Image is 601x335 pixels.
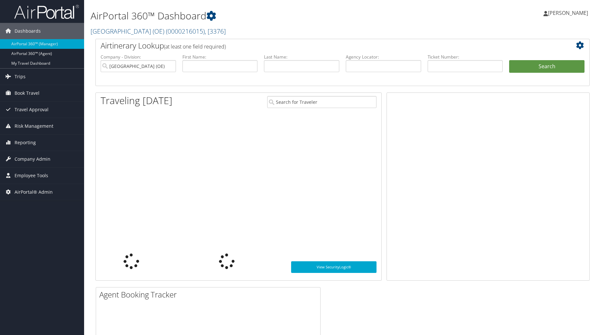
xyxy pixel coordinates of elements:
[166,27,205,36] span: ( 0000216015 )
[99,289,320,300] h2: Agent Booking Tracker
[428,54,503,60] label: Ticket Number:
[91,9,427,23] h1: AirPortal 360™ Dashboard
[14,4,79,19] img: airportal-logo.png
[509,60,585,73] button: Search
[346,54,421,60] label: Agency Locator:
[15,135,36,151] span: Reporting
[101,54,176,60] label: Company - Division:
[15,151,50,167] span: Company Admin
[291,261,377,273] a: View SecurityLogic®
[182,54,258,60] label: First Name:
[548,9,588,16] span: [PERSON_NAME]
[164,43,226,50] span: (at least one field required)
[15,85,39,101] span: Book Travel
[101,40,543,51] h2: Airtinerary Lookup
[15,69,26,85] span: Trips
[205,27,226,36] span: , [ 3376 ]
[15,102,49,118] span: Travel Approval
[15,184,53,200] span: AirPortal® Admin
[264,54,339,60] label: Last Name:
[101,94,172,107] h1: Traveling [DATE]
[543,3,595,23] a: [PERSON_NAME]
[267,96,377,108] input: Search for Traveler
[15,118,53,134] span: Risk Management
[15,23,41,39] span: Dashboards
[15,167,48,184] span: Employee Tools
[91,27,226,36] a: [GEOGRAPHIC_DATA] (OE)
